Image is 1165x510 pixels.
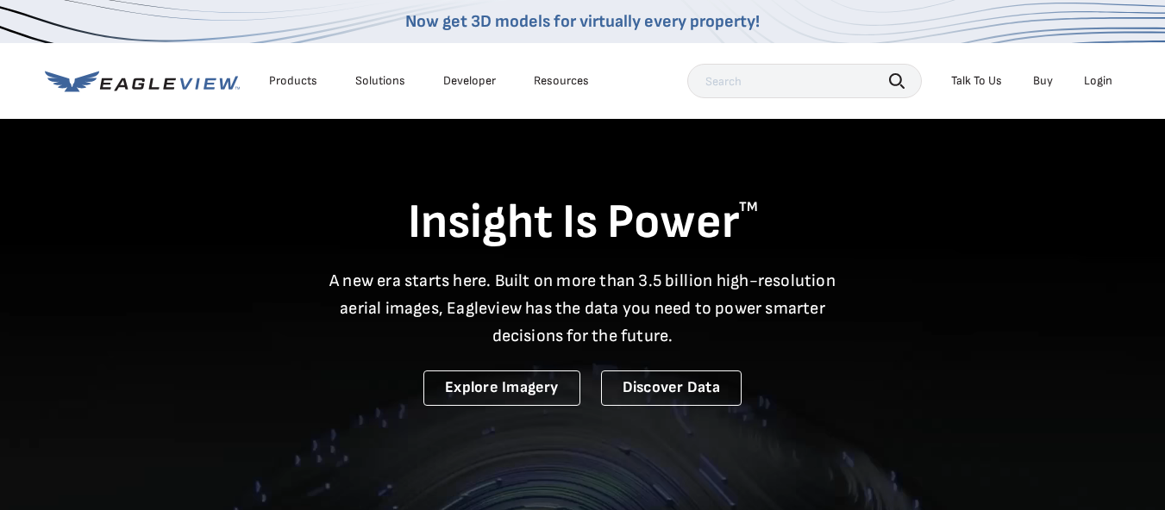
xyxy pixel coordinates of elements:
h1: Insight Is Power [45,193,1121,253]
sup: TM [739,199,758,215]
a: Developer [443,73,496,89]
div: Products [269,73,317,89]
a: Buy [1033,73,1053,89]
div: Login [1084,73,1112,89]
a: Now get 3D models for virtually every property! [405,11,760,32]
p: A new era starts here. Built on more than 3.5 billion high-resolution aerial images, Eagleview ha... [319,267,847,350]
input: Search [687,64,922,98]
div: Solutions [355,73,405,89]
div: Resources [534,73,589,89]
div: Talk To Us [951,73,1002,89]
a: Explore Imagery [423,370,580,406]
a: Discover Data [601,370,742,406]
